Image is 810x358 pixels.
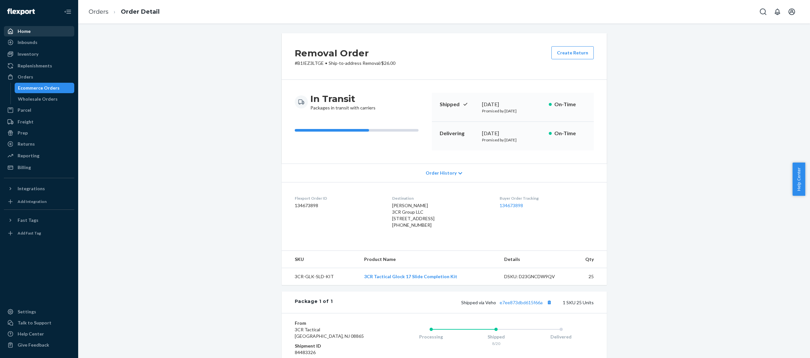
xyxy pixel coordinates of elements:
[4,139,74,149] a: Returns
[392,195,489,201] dt: Destination
[295,60,395,66] p: # B1IEZ3LTGE / $26.00
[426,170,457,176] span: Order History
[61,5,74,18] button: Close Navigation
[18,342,49,348] div: Give Feedback
[121,8,160,15] a: Order Detail
[295,298,333,307] div: Package 1 of 1
[792,163,805,196] button: Help Center
[295,202,382,209] dd: 134673898
[399,334,464,340] div: Processing
[571,251,607,268] th: Qty
[282,251,359,268] th: SKU
[545,298,554,307] button: Copy tracking number
[18,164,31,171] div: Billing
[4,72,74,82] a: Orders
[18,130,28,136] div: Prep
[295,195,382,201] dt: Flexport Order ID
[18,39,37,46] div: Inbounds
[364,274,457,279] a: 3CR Tactical Glock 17 Slide Completion Kit
[295,320,373,326] dt: From
[359,251,499,268] th: Product Name
[18,63,52,69] div: Replenishments
[333,298,593,307] div: 1 SKU 25 Units
[295,343,373,349] dt: Shipment ID
[65,41,70,46] img: tab_keywords_by_traffic_grey.svg
[4,329,74,339] a: Help Center
[18,119,34,125] div: Freight
[15,94,75,104] a: Wholesale Orders
[571,268,607,285] td: 25
[18,308,36,315] div: Settings
[310,93,376,111] div: Packages in transit with carriers
[18,185,45,192] div: Integrations
[18,320,51,326] div: Talk to Support
[7,8,35,15] img: Flexport logo
[18,96,58,102] div: Wholesale Orders
[463,334,529,340] div: Shipped
[89,8,108,15] a: Orders
[392,222,489,228] div: [PHONE_NUMBER]
[295,46,395,60] h2: Removal Order
[482,108,544,114] p: Promised by [DATE]
[18,28,31,35] div: Home
[482,101,544,108] div: [DATE]
[18,230,41,236] div: Add Fast Tag
[463,341,529,346] div: 8/20
[10,17,16,22] img: website_grey.svg
[4,162,74,173] a: Billing
[504,273,565,280] div: DSKU: D23GNCDW9QV
[482,130,544,137] div: [DATE]
[4,61,74,71] a: Replenishments
[18,141,35,147] div: Returns
[4,117,74,127] a: Freight
[529,334,594,340] div: Delivered
[18,217,38,223] div: Fast Tags
[18,41,23,46] img: tab_domain_overview_orange.svg
[500,195,593,201] dt: Buyer Order Tracking
[18,107,31,113] div: Parcel
[18,199,47,204] div: Add Integration
[18,152,39,159] div: Reporting
[440,101,477,108] p: Shipped
[18,85,60,91] div: Ecommerce Orders
[17,17,72,22] div: Domain: [DOMAIN_NAME]
[295,327,364,339] span: 3CR Tactical [GEOGRAPHIC_DATA], NJ 08865
[18,10,32,16] div: v 4.0.25
[499,251,571,268] th: Details
[554,101,586,108] p: On-Time
[500,203,523,208] a: 134673898
[10,10,16,16] img: logo_orange.svg
[4,340,74,350] button: Give Feedback
[500,300,543,305] a: e7ee873dbd615f66a
[554,130,586,137] p: On-Time
[4,215,74,225] button: Fast Tags
[4,105,74,115] a: Parcel
[392,203,434,221] span: [PERSON_NAME] 3CR Group LLC [STREET_ADDRESS]
[757,5,770,18] button: Open Search Box
[785,5,798,18] button: Open account menu
[4,150,74,161] a: Reporting
[4,37,74,48] a: Inbounds
[551,46,594,59] button: Create Return
[325,60,327,66] span: •
[4,26,74,36] a: Home
[329,60,380,66] span: Ship-to-address Removal
[4,49,74,59] a: Inventory
[461,300,554,305] span: Shipped via Veho
[25,42,58,46] div: Domain Overview
[15,83,75,93] a: Ecommerce Orders
[4,318,74,328] a: Talk to Support
[4,183,74,194] button: Integrations
[771,5,784,18] button: Open notifications
[18,74,33,80] div: Orders
[482,137,544,143] p: Promised by [DATE]
[4,128,74,138] a: Prep
[295,349,373,356] dd: 84483326
[72,42,110,46] div: Keywords by Traffic
[18,51,38,57] div: Inventory
[310,93,376,105] h3: In Transit
[4,196,74,207] a: Add Integration
[440,130,477,137] p: Delivering
[282,268,359,285] td: 3CR-GLK-SLD-KIT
